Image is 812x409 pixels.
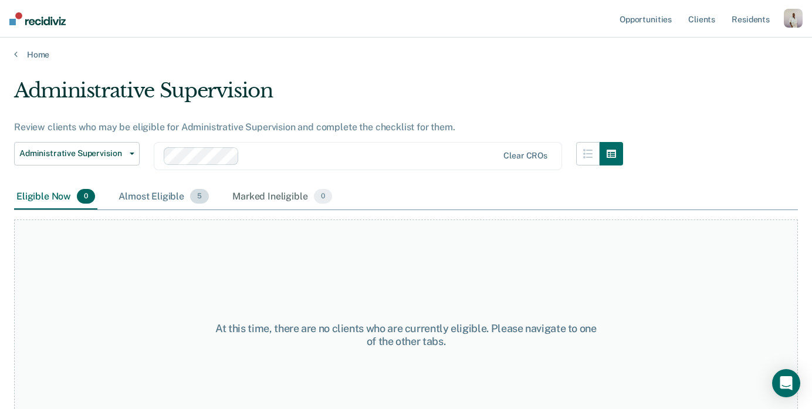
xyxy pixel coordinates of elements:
[503,151,547,161] div: Clear CROs
[14,49,798,60] a: Home
[116,184,211,210] div: Almost Eligible5
[14,121,623,133] div: Review clients who may be eligible for Administrative Supervision and complete the checklist for ...
[14,184,97,210] div: Eligible Now0
[314,189,332,204] span: 0
[211,322,602,347] div: At this time, there are no clients who are currently eligible. Please navigate to one of the othe...
[230,184,334,210] div: Marked Ineligible0
[14,79,623,112] div: Administrative Supervision
[19,148,125,158] span: Administrative Supervision
[190,189,209,204] span: 5
[77,189,95,204] span: 0
[9,12,66,25] img: Recidiviz
[772,369,800,397] div: Open Intercom Messenger
[14,142,140,165] button: Administrative Supervision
